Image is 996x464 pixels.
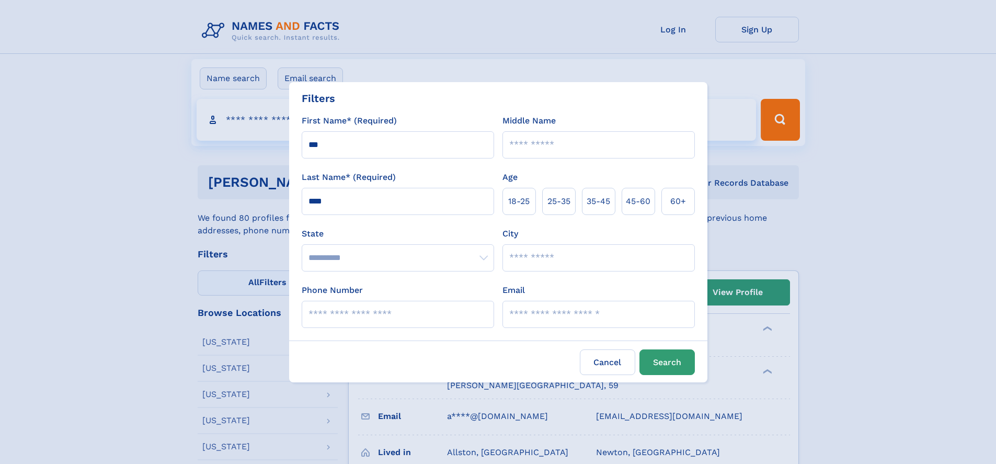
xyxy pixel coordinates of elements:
label: Cancel [580,349,635,375]
label: Middle Name [502,115,556,127]
label: City [502,228,518,240]
span: 60+ [670,195,686,208]
span: 18‑25 [508,195,530,208]
div: Filters [302,90,335,106]
label: First Name* (Required) [302,115,397,127]
span: 25‑35 [547,195,570,208]
span: 35‑45 [587,195,610,208]
span: 45‑60 [626,195,650,208]
button: Search [639,349,695,375]
label: Age [502,171,518,184]
label: Email [502,284,525,297]
label: Phone Number [302,284,363,297]
label: Last Name* (Required) [302,171,396,184]
label: State [302,228,494,240]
